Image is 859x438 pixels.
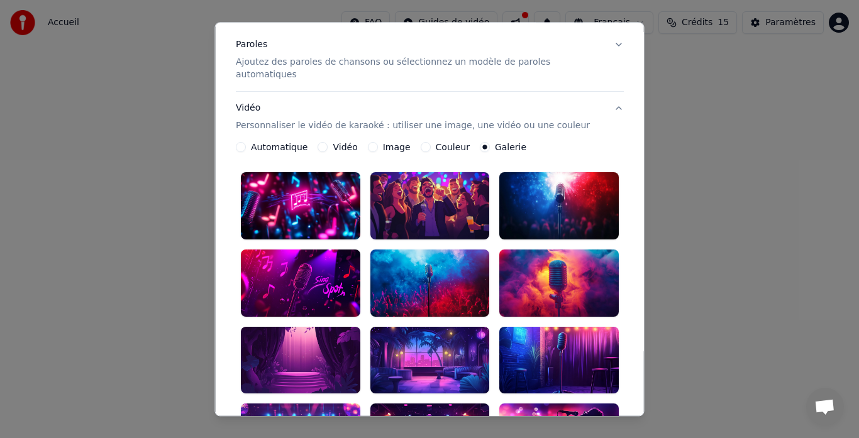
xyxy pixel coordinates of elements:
[382,143,410,152] label: Image
[494,143,526,152] label: Galerie
[236,39,267,52] div: Paroles
[251,143,308,152] label: Automatique
[236,29,624,92] button: ParolesAjoutez des paroles de chansons ou sélectionnez un modèle de paroles automatiques
[333,143,357,152] label: Vidéo
[236,120,590,133] p: Personnaliser le vidéo de karaoké : utiliser une image, une vidéo ou une couleur
[435,143,469,152] label: Couleur
[236,92,624,143] button: VidéoPersonnaliser le vidéo de karaoké : utiliser une image, une vidéo ou une couleur
[236,57,604,82] p: Ajoutez des paroles de chansons ou sélectionnez un modèle de paroles automatiques
[236,102,590,133] div: Vidéo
